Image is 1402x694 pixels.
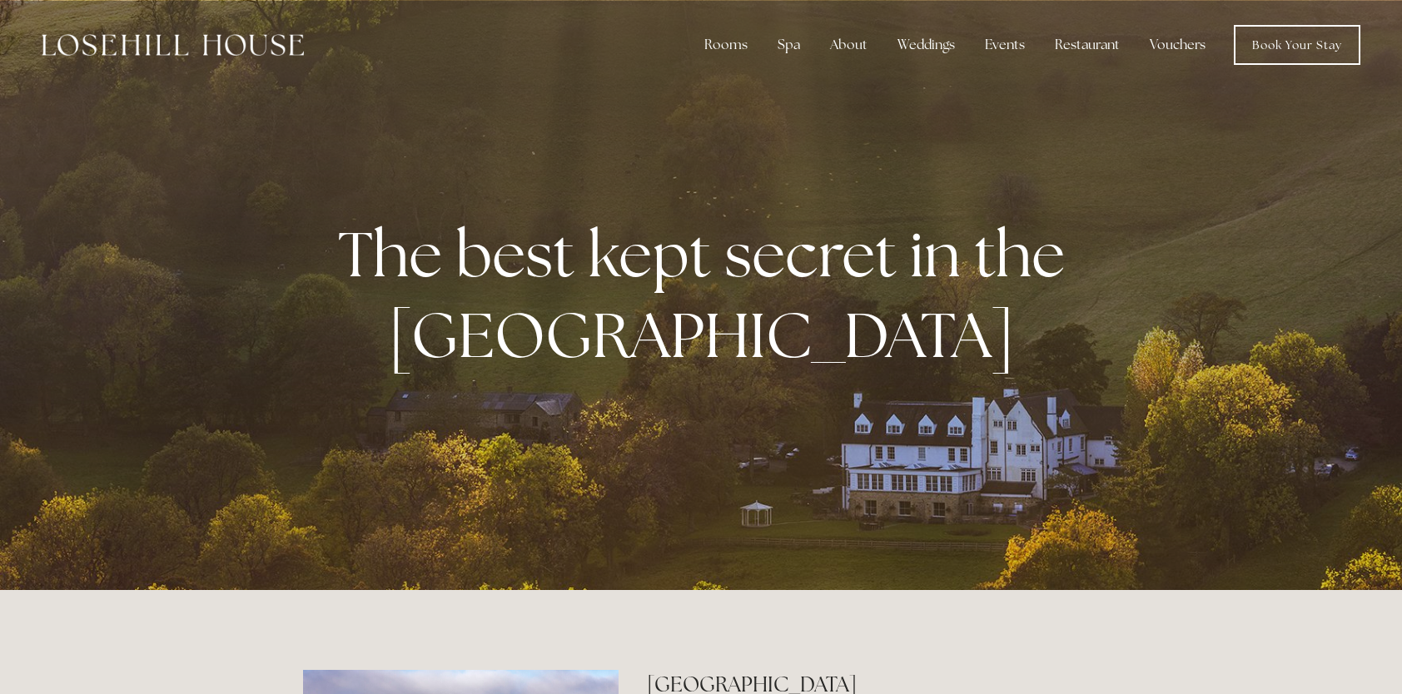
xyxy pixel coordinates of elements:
div: Restaurant [1042,28,1133,62]
div: Rooms [691,28,761,62]
div: About [817,28,881,62]
div: Weddings [884,28,968,62]
div: Events [972,28,1038,62]
div: Spa [764,28,813,62]
img: Losehill House [42,34,304,56]
a: Vouchers [1136,28,1219,62]
strong: The best kept secret in the [GEOGRAPHIC_DATA] [338,213,1078,376]
a: Book Your Stay [1234,25,1360,65]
